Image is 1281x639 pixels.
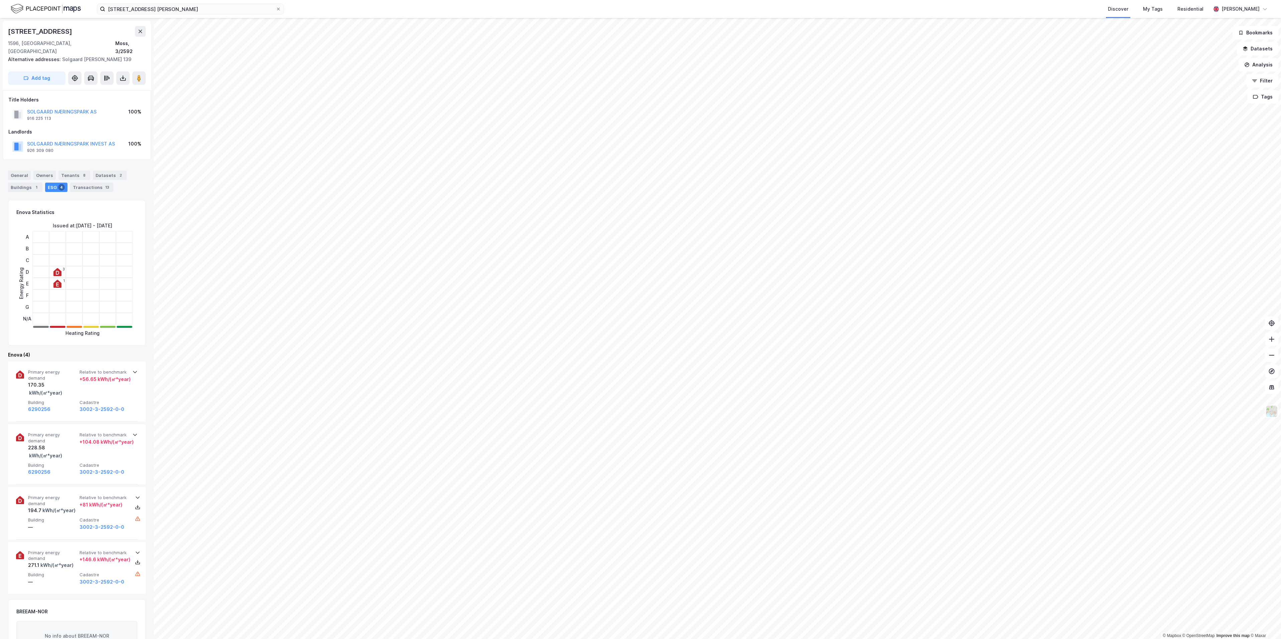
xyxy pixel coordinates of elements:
button: Datasets [1237,42,1278,55]
span: Relative to benchmark [80,432,128,438]
div: kWh/(㎡*year) [28,389,62,397]
div: Enova (4) [8,351,146,359]
div: 926 309 080 [27,148,53,153]
button: Tags [1247,90,1278,103]
div: — [28,523,77,531]
div: Title Holders [8,96,145,104]
div: General [8,171,31,180]
div: G [23,301,31,313]
div: + 56.65 kWh/(㎡*year) [80,375,131,383]
span: Relative to benchmark [80,495,128,500]
img: Z [1265,405,1278,418]
span: Cadastre [80,572,128,578]
div: Enova Statistics [16,208,54,216]
span: Building [28,462,77,468]
button: 6290256 [28,468,50,476]
div: Owners [33,171,56,180]
button: Filter [1246,74,1278,87]
button: 3002-3-2592-0-0 [80,523,124,531]
div: A [23,231,31,243]
div: D [23,266,31,278]
div: + 81 kWh/(㎡*year) [80,501,122,509]
div: ESG [45,183,67,192]
button: 3002-3-2592-0-0 [80,405,124,413]
span: Primary energy demand [28,495,77,506]
div: 13 [104,184,111,191]
div: N/A [23,313,31,325]
div: 2 [117,172,124,179]
div: Tenants [58,171,90,180]
div: [STREET_ADDRESS] [8,26,74,37]
img: logo.f888ab2527a4732fd821a326f86c7f29.svg [11,3,81,15]
button: 3002-3-2592-0-0 [80,578,124,586]
div: [PERSON_NAME] [1222,5,1260,13]
button: Bookmarks [1233,26,1278,39]
div: C [23,254,31,266]
span: Relative to benchmark [80,369,128,375]
a: Mapbox [1163,633,1181,638]
iframe: Chat Widget [1248,607,1281,639]
div: 170.35 [28,381,77,397]
div: 271.1 [28,561,74,569]
a: OpenStreetMap [1182,633,1215,638]
div: Solgaard [PERSON_NAME] 139 [8,55,140,63]
input: Search by address, cadastre, landlords, tenants or people [105,4,276,14]
div: + 146.6 kWh/(㎡*year) [80,556,130,564]
div: Datasets [93,171,127,180]
div: 4 [58,184,65,191]
div: My Tags [1143,5,1163,13]
button: Add tag [8,71,65,85]
div: 1 [63,279,65,283]
span: Primary energy demand [28,550,77,562]
div: BREEAM-NOR [16,608,48,616]
div: 228.58 [28,444,77,460]
div: F [23,289,31,301]
span: Building [28,517,77,523]
div: Discover [1108,5,1128,13]
div: B [23,243,31,254]
div: Residential [1177,5,1203,13]
div: 194.7 [28,506,76,514]
div: — [28,578,77,586]
div: + 104.08 kWh/(㎡*year) [80,438,134,446]
span: Relative to benchmark [80,550,128,556]
span: Cadastre [80,400,128,405]
div: kWh/(㎡*year) [28,452,62,460]
div: kWh/(㎡*year) [41,506,76,514]
div: Moss, 3/2592 [115,39,146,55]
a: Improve this map [1217,633,1250,638]
div: 3 [63,267,65,271]
div: Energy Rating [17,268,25,299]
div: 916 225 113 [27,116,51,121]
span: Cadastre [80,517,128,523]
span: Primary energy demand [28,432,77,444]
span: Building [28,572,77,578]
button: 3002-3-2592-0-0 [80,468,124,476]
div: 100% [128,140,141,148]
div: 1 [33,184,40,191]
div: Buildings [8,183,42,192]
span: Alternative addresses: [8,56,62,62]
div: Landlords [8,128,145,136]
div: Heating Rating [65,329,100,337]
div: 100% [128,108,141,116]
button: 6290256 [28,405,50,413]
span: Primary energy demand [28,369,77,381]
div: E [23,278,31,289]
span: Building [28,400,77,405]
div: Transactions [70,183,113,192]
div: 8 [81,172,88,179]
div: 1596, [GEOGRAPHIC_DATA], [GEOGRAPHIC_DATA] [8,39,115,55]
div: kWh/(㎡*year) [39,561,74,569]
div: Issued at : [DATE] - [DATE] [53,222,112,230]
button: Analysis [1239,58,1278,71]
span: Cadastre [80,462,128,468]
